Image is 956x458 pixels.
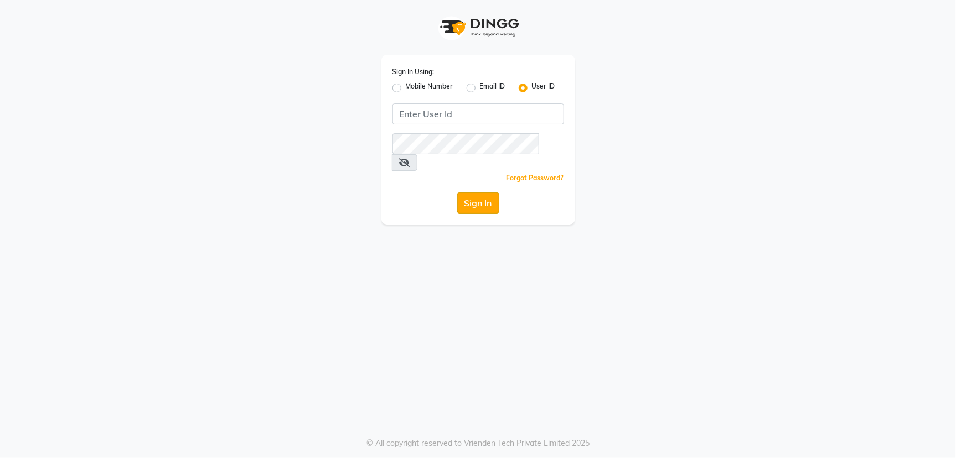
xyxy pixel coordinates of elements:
[392,103,564,124] input: Username
[392,67,435,77] label: Sign In Using:
[532,81,555,95] label: User ID
[507,174,564,182] a: Forgot Password?
[480,81,505,95] label: Email ID
[392,133,539,154] input: Username
[434,11,523,44] img: logo1.svg
[406,81,453,95] label: Mobile Number
[457,192,499,214] button: Sign In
